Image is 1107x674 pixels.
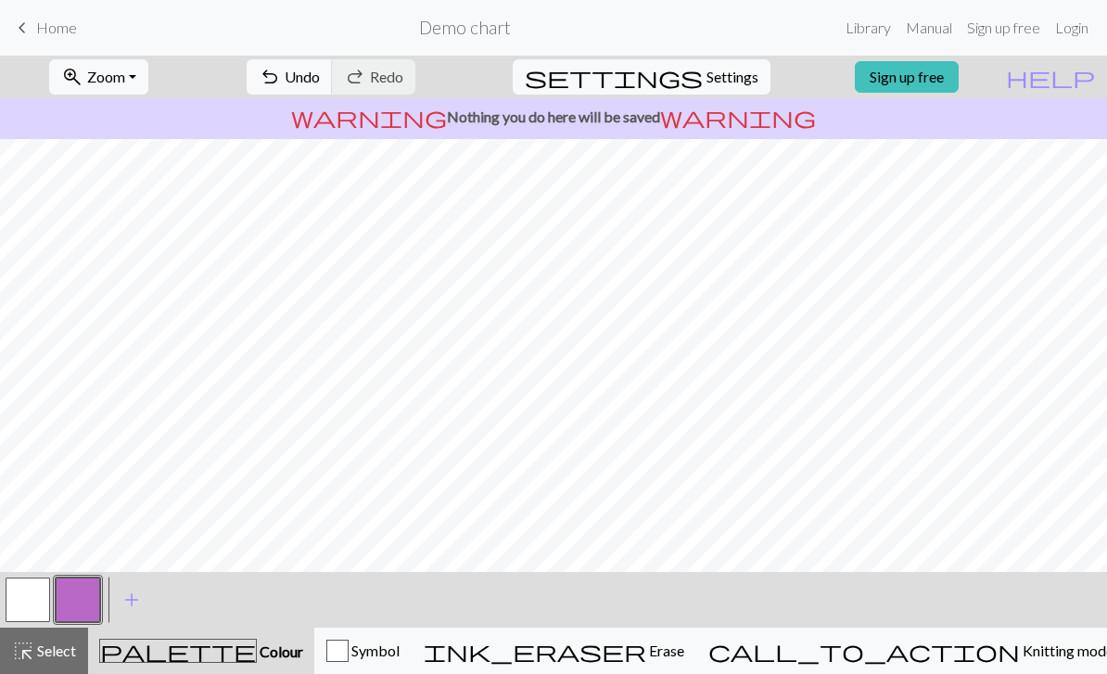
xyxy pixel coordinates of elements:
[660,104,816,130] span: warning
[34,642,76,659] span: Select
[259,64,281,90] span: undo
[349,642,400,659] span: Symbol
[11,12,77,44] a: Home
[314,628,412,674] button: Symbol
[11,15,33,41] span: keyboard_arrow_left
[100,638,256,664] span: palette
[513,59,770,95] button: SettingsSettings
[1006,64,1095,90] span: help
[525,64,703,90] span: settings
[960,9,1048,46] a: Sign up free
[706,66,758,88] span: Settings
[898,9,960,46] a: Manual
[855,61,959,93] a: Sign up free
[838,9,898,46] a: Library
[49,59,148,95] button: Zoom
[247,59,333,95] button: Undo
[646,642,684,659] span: Erase
[525,66,703,88] i: Settings
[61,64,83,90] span: zoom_in
[285,68,320,85] span: Undo
[419,17,511,38] h2: Demo chart
[257,642,303,660] span: Colour
[708,638,1020,664] span: call_to_action
[7,106,1100,128] p: Nothing you do here will be saved
[12,638,34,664] span: highlight_alt
[1048,9,1096,46] a: Login
[291,104,447,130] span: warning
[412,628,696,674] button: Erase
[36,19,77,36] span: Home
[88,628,314,674] button: Colour
[121,587,143,613] span: add
[87,68,125,85] span: Zoom
[424,638,646,664] span: ink_eraser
